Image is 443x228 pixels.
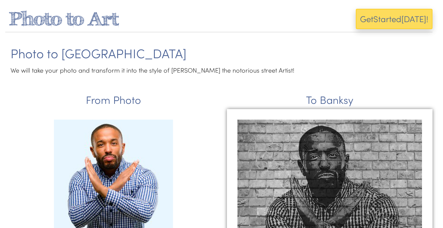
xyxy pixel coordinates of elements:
[11,64,432,76] p: We will take your photo and transform it into the style of [PERSON_NAME] the notorious street Art...
[11,46,432,60] h1: Photo to [GEOGRAPHIC_DATA]
[356,9,432,29] button: GetStarted[DATE]!
[360,13,373,25] span: Get
[227,94,433,106] h2: To Banksy
[11,94,216,106] h2: From Photo
[9,8,119,29] a: Photo to Art
[392,13,401,25] span: ed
